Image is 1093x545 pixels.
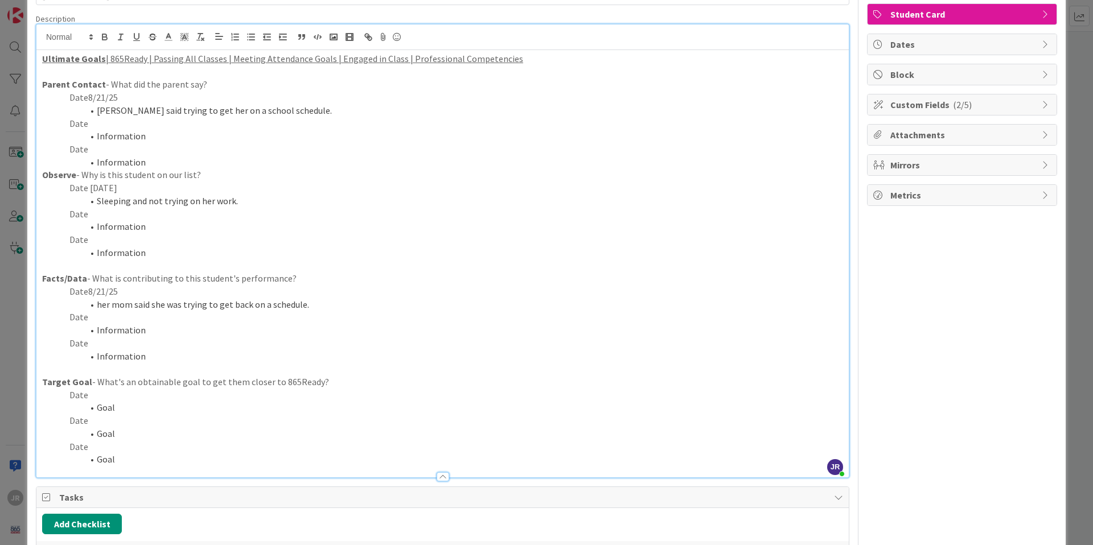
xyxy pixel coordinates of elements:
[42,311,843,324] p: Date
[56,427,843,440] li: Goal
[42,376,92,387] strong: Target Goal
[56,298,843,311] li: her mom said she was trying to get back on a schedule.
[42,440,843,453] p: Date
[890,98,1036,112] span: Custom Fields
[42,272,843,285] p: - What is contributing to this student's performance?
[42,285,843,298] p: Date8/21/25
[42,414,843,427] p: Date
[56,195,843,208] li: Sleeping and not trying on her work.
[56,220,843,233] li: Information
[42,78,843,91] p: - What did the parent say?
[56,401,843,414] li: Goal
[56,246,843,259] li: Information
[890,158,1036,172] span: Mirrors
[56,453,843,466] li: Goal
[42,117,843,130] p: Date
[890,68,1036,81] span: Block
[42,53,106,64] u: Ultimate Goals
[42,79,106,90] strong: Parent Contact
[56,130,843,143] li: Information
[890,38,1036,51] span: Dates
[56,350,843,363] li: Information
[42,169,76,180] strong: Observe
[42,168,843,181] p: - Why is this student on our list?
[42,181,843,195] p: Date [DATE]
[42,91,843,104] p: Date8/21/25
[890,128,1036,142] span: Attachments
[42,389,843,402] p: Date
[56,156,843,169] li: Information
[42,208,843,221] p: Date
[56,324,843,337] li: Information
[42,233,843,246] p: Date
[890,188,1036,202] span: Metrics
[42,143,843,156] p: Date
[106,53,523,64] u: | 865Ready | Passing All Classes | Meeting Attendance Goals | Engaged in Class | Professional Com...
[890,7,1036,21] span: Student Card
[42,337,843,350] p: Date
[953,99,972,110] span: ( 2/5 )
[42,375,843,389] p: - What's an obtainable goal to get them closer to 865Ready?
[42,272,87,284] strong: Facts/Data
[59,490,828,504] span: Tasks
[36,14,75,24] span: Description
[827,459,843,475] span: JR
[42,514,122,534] button: Add Checklist
[56,104,843,117] li: [PERSON_NAME] said trying to get her on a school schedule.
